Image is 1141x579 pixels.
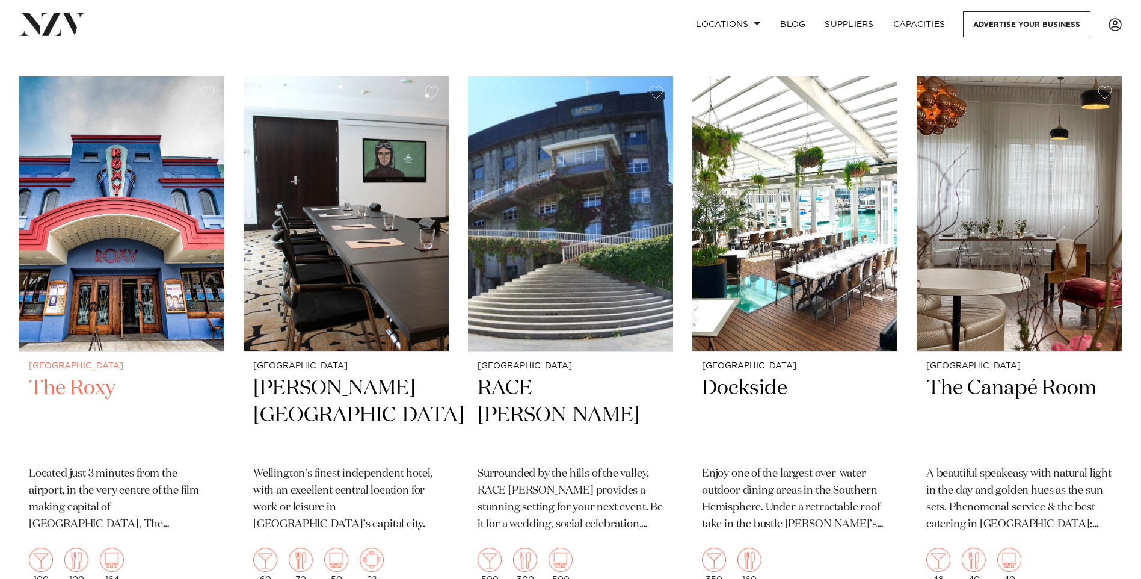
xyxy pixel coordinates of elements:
img: meeting.png [360,548,384,572]
img: dining.png [513,548,537,572]
a: BLOG [770,11,815,37]
h2: [PERSON_NAME][GEOGRAPHIC_DATA] [253,375,439,456]
a: SUPPLIERS [815,11,883,37]
img: theatre.png [324,548,348,572]
a: Advertise your business [963,11,1090,37]
img: cocktail.png [702,548,726,572]
p: Surrounded by the hills of the valley, RACE [PERSON_NAME] provides a stunning setting for your ne... [478,466,663,533]
p: Enjoy one of the largest over-water outdoor dining areas in the Southern Hemisphere. Under a retr... [702,466,888,533]
img: cocktail.png [29,548,53,572]
p: Wellington's finest independent hotel, with an excellent central location for work or leisure in ... [253,466,439,533]
img: cocktail.png [478,548,502,572]
img: theatre.png [100,548,124,572]
small: [GEOGRAPHIC_DATA] [253,362,439,371]
h2: The Canapé Room [926,375,1112,456]
h2: Dockside [702,375,888,456]
img: cocktail.png [253,548,277,572]
small: [GEOGRAPHIC_DATA] [478,362,663,371]
img: nzv-logo.png [19,13,85,35]
small: [GEOGRAPHIC_DATA] [702,362,888,371]
h2: The Roxy [29,375,215,456]
a: Locations [686,11,770,37]
img: dining.png [64,548,88,572]
p: A beautiful speakeasy with natural light in the day and golden hues as the sun sets. Phenomenal s... [926,466,1112,533]
img: dining.png [962,548,986,572]
img: theatre.png [549,548,573,572]
small: [GEOGRAPHIC_DATA] [29,362,215,371]
h2: RACE [PERSON_NAME] [478,375,663,456]
p: Located just 3 minutes from the airport, in the very centre of the film making capital of [GEOGRA... [29,466,215,533]
small: [GEOGRAPHIC_DATA] [926,362,1112,371]
img: dining.png [737,548,761,572]
img: cocktail.png [926,548,950,572]
img: theatre.png [997,548,1021,572]
a: Capacities [884,11,955,37]
img: dining.png [289,548,313,572]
